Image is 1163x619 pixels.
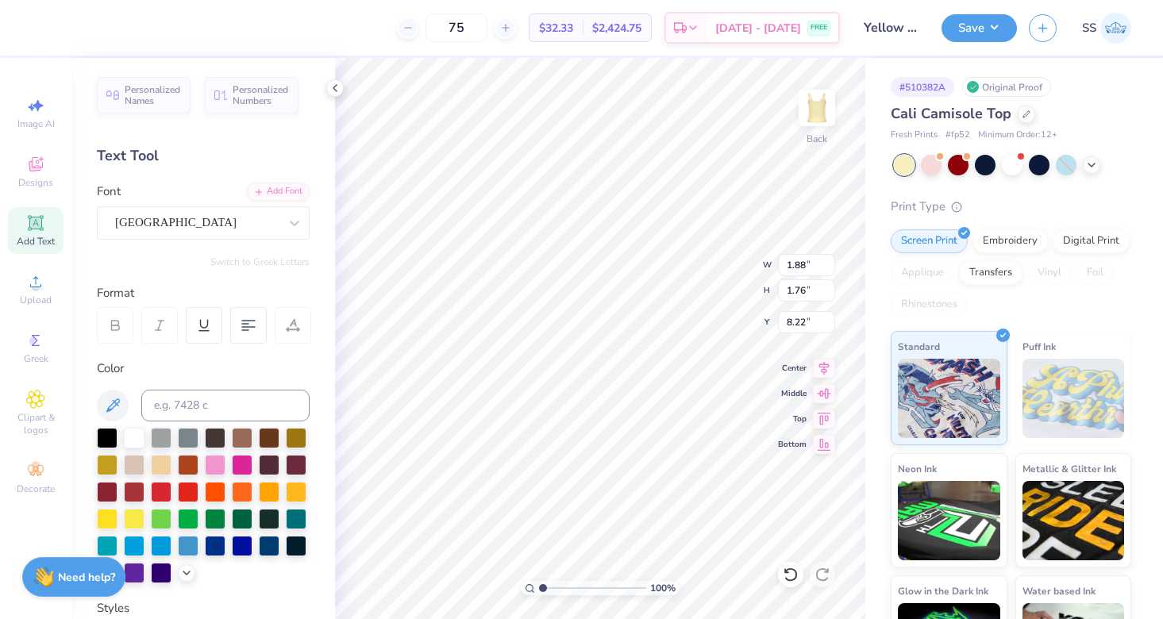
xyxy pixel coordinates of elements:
[125,84,181,106] span: Personalized Names
[97,359,310,378] div: Color
[962,77,1051,97] div: Original Proof
[233,84,289,106] span: Personalized Numbers
[778,363,807,374] span: Center
[1022,359,1125,438] img: Puff Ink
[852,12,930,44] input: Untitled Design
[17,483,55,495] span: Decorate
[945,129,970,142] span: # fp52
[210,256,310,268] button: Switch to Greek Letters
[1022,582,1096,599] span: Water based Ink
[978,129,1057,142] span: Minimum Order: 12 +
[898,460,937,477] span: Neon Ink
[778,388,807,399] span: Middle
[97,145,310,167] div: Text Tool
[24,352,48,365] span: Greek
[715,20,801,37] span: [DATE] - [DATE]
[247,183,310,201] div: Add Font
[807,132,827,146] div: Back
[650,581,676,595] span: 100 %
[18,176,53,189] span: Designs
[97,599,310,617] div: Styles
[898,359,1000,438] img: Standard
[778,413,807,425] span: Top
[959,261,1022,285] div: Transfers
[898,481,1000,560] img: Neon Ink
[539,20,573,37] span: $32.33
[97,284,311,302] div: Format
[1082,19,1096,37] span: SS
[58,570,115,585] strong: Need help?
[898,338,940,355] span: Standard
[801,92,833,124] img: Back
[898,582,988,599] span: Glow in the Dark Ink
[1027,261,1072,285] div: Vinyl
[891,261,954,285] div: Applique
[1082,13,1131,44] a: SS
[141,390,310,421] input: e.g. 7428 c
[891,77,954,97] div: # 510382A
[97,183,121,201] label: Font
[1022,481,1125,560] img: Metallic & Glitter Ink
[1022,460,1116,477] span: Metallic & Glitter Ink
[1022,338,1056,355] span: Puff Ink
[1076,261,1114,285] div: Foil
[20,294,52,306] span: Upload
[426,13,487,42] input: – –
[17,117,55,130] span: Image AI
[811,22,827,33] span: FREE
[942,14,1017,42] button: Save
[778,439,807,450] span: Bottom
[1053,229,1130,253] div: Digital Print
[592,20,641,37] span: $2,424.75
[891,229,968,253] div: Screen Print
[891,293,968,317] div: Rhinestones
[891,104,1011,123] span: Cali Camisole Top
[1100,13,1131,44] img: Samantha Smith
[17,235,55,248] span: Add Text
[891,129,938,142] span: Fresh Prints
[972,229,1048,253] div: Embroidery
[8,411,64,436] span: Clipart & logos
[891,198,1131,216] div: Print Type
